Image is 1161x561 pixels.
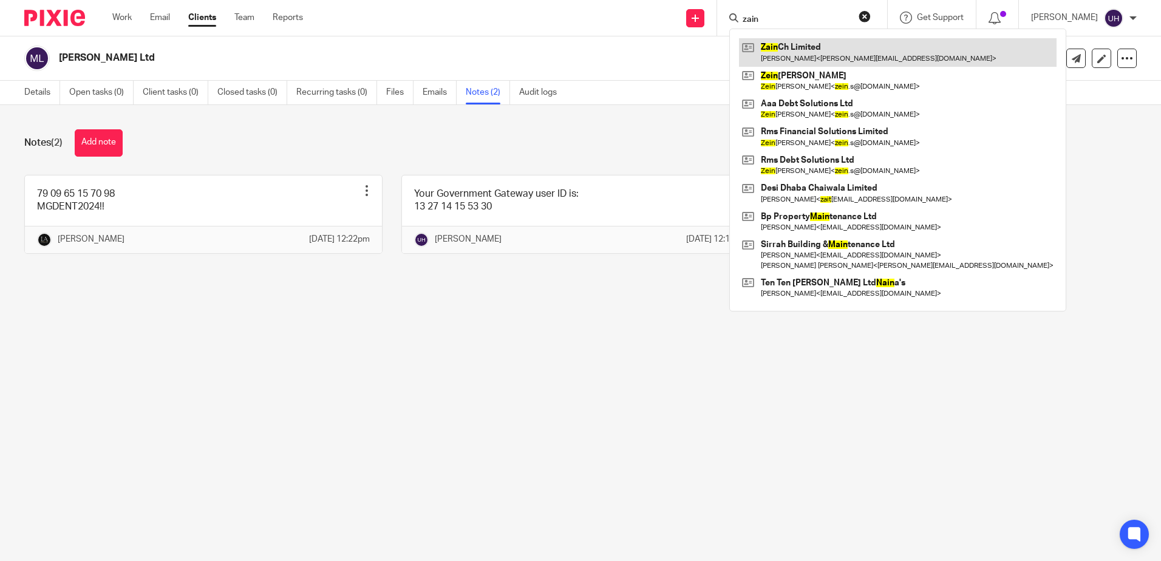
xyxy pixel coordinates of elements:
a: Emails [423,81,457,104]
span: Get Support [917,13,964,22]
a: Audit logs [519,81,566,104]
p: [DATE] 12:22pm [309,233,370,245]
a: Work [112,12,132,24]
a: Clients [188,12,216,24]
img: Pixie [24,10,85,26]
img: Lockhart+Amin+-+1024x1024+-+light+on+dark.jpg [37,233,52,247]
button: Add note [75,129,123,157]
a: Email [150,12,170,24]
span: (2) [51,138,63,148]
a: Details [24,81,60,104]
img: svg%3E [24,46,50,71]
h2: [PERSON_NAME] Ltd [59,52,789,64]
img: svg%3E [414,233,429,247]
p: [PERSON_NAME] [435,233,502,245]
a: Reports [273,12,303,24]
a: Closed tasks (0) [217,81,287,104]
button: Clear [859,10,871,22]
a: Notes (2) [466,81,510,104]
input: Search [741,15,851,25]
a: Team [234,12,254,24]
a: Open tasks (0) [69,81,134,104]
p: [PERSON_NAME] [1031,12,1098,24]
a: Files [386,81,414,104]
h1: Notes [24,137,63,149]
a: Client tasks (0) [143,81,208,104]
img: svg%3E [1104,8,1123,28]
p: [DATE] 12:18pm [686,233,747,245]
p: [PERSON_NAME] [58,233,124,245]
a: Recurring tasks (0) [296,81,377,104]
